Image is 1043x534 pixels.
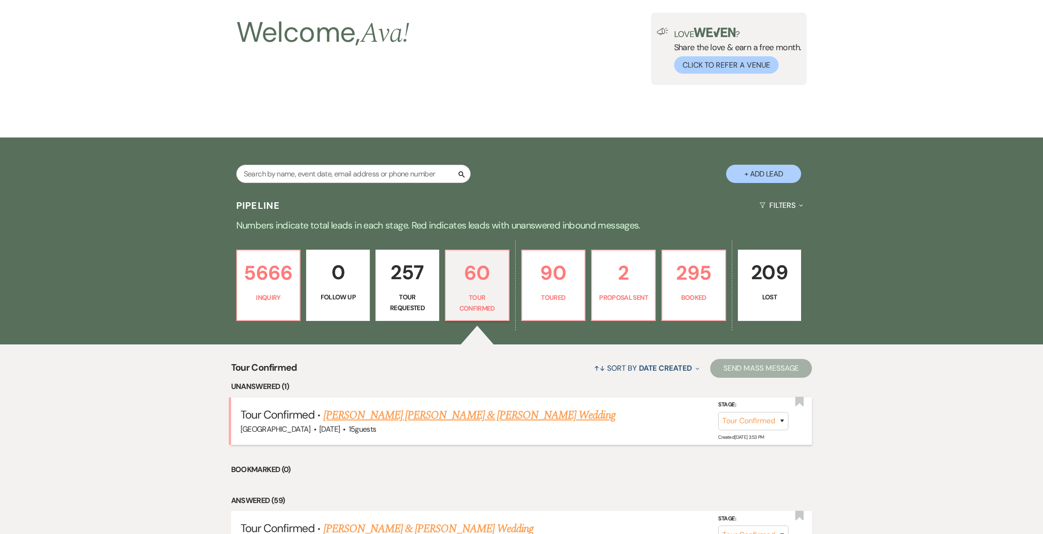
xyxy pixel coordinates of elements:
[349,424,376,434] span: 15 guests
[674,28,802,38] p: Love ?
[323,407,615,424] a: [PERSON_NAME] [PERSON_NAME] & [PERSON_NAME] Wedding
[312,292,364,302] p: Follow Up
[236,165,471,183] input: Search by name, event date, email address or phone number
[528,292,579,303] p: Toured
[657,28,668,35] img: loud-speaker-illustration.svg
[521,250,586,321] a: 90Toured
[756,193,807,218] button: Filters
[744,257,795,288] p: 209
[744,292,795,302] p: Lost
[236,13,409,53] h2: Welcome,
[240,407,315,422] span: Tour Confirmed
[231,360,297,381] span: Tour Confirmed
[594,363,605,373] span: ↑↓
[451,292,503,313] p: Tour Confirmed
[184,218,859,233] p: Numbers indicate total leads in each stage. Red indicates leads with unanswered inbound messages.
[240,424,311,434] span: [GEOGRAPHIC_DATA]
[668,257,720,289] p: 295
[726,165,801,183] button: + Add Lead
[661,250,726,321] a: 295Booked
[319,424,340,434] span: [DATE]
[360,12,409,55] span: Ava !
[598,257,649,289] p: 2
[718,434,764,440] span: Created: [DATE] 3:53 PM
[528,257,579,289] p: 90
[738,250,802,321] a: 209Lost
[231,495,812,507] li: Answered (59)
[243,292,294,303] p: Inquiry
[674,56,779,74] button: Click to Refer a Venue
[639,363,692,373] span: Date Created
[243,257,294,289] p: 5666
[710,359,812,378] button: Send Mass Message
[718,514,788,524] label: Stage:
[451,257,503,289] p: 60
[718,400,788,410] label: Stage:
[236,199,280,212] h3: Pipeline
[668,28,802,74] div: Share the love & earn a free month.
[598,292,649,303] p: Proposal Sent
[445,250,510,321] a: 60Tour Confirmed
[591,250,656,321] a: 2Proposal Sent
[694,28,735,37] img: weven-logo-green.svg
[312,257,364,288] p: 0
[231,464,812,476] li: Bookmarked (0)
[668,292,720,303] p: Booked
[236,250,301,321] a: 5666Inquiry
[231,381,812,393] li: Unanswered (1)
[382,257,433,288] p: 257
[375,250,439,321] a: 257Tour Requested
[382,292,433,313] p: Tour Requested
[590,356,703,381] button: Sort By Date Created
[306,250,370,321] a: 0Follow Up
